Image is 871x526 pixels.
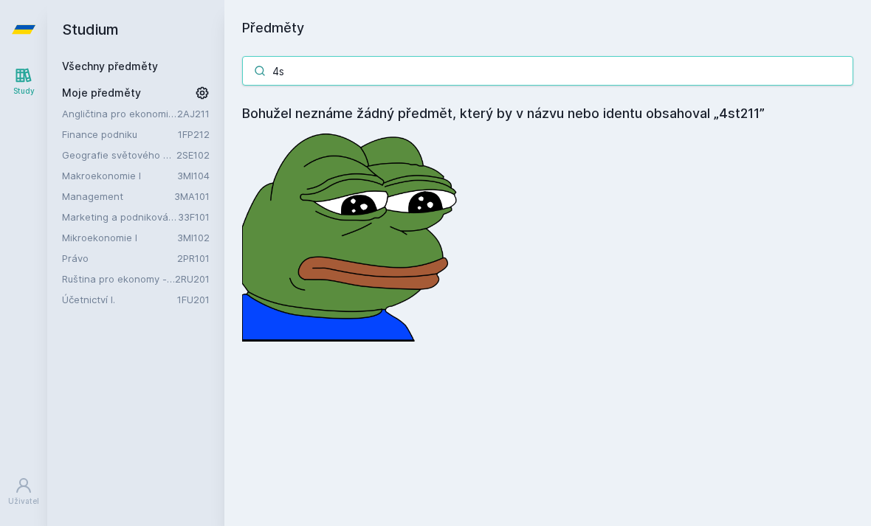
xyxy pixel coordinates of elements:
[177,232,210,243] a: 3MI102
[62,106,177,121] a: Angličtina pro ekonomická studia 1 (B2/C1)
[242,103,853,124] h4: Bohužel neznáme žádný předmět, který by v názvu nebo identu obsahoval „4st211”
[62,168,177,183] a: Makroekonomie I
[8,496,39,507] div: Uživatel
[62,251,177,266] a: Právo
[3,469,44,514] a: Uživatel
[177,108,210,120] a: 2AJ211
[62,60,158,72] a: Všechny předměty
[175,273,210,285] a: 2RU201
[62,271,175,286] a: Ruština pro ekonomy - pokročilá úroveň 1 (B2)
[242,18,853,38] h1: Předměty
[176,149,210,161] a: 2SE102
[177,294,210,305] a: 1FU201
[178,128,210,140] a: 1FP212
[3,59,44,104] a: Study
[62,189,174,204] a: Management
[62,148,176,162] a: Geografie světového hospodářství
[174,190,210,202] a: 3MA101
[62,86,141,100] span: Moje předměty
[242,56,853,86] input: Název nebo ident předmětu…
[62,292,177,307] a: Účetnictví I.
[177,252,210,264] a: 2PR101
[177,170,210,181] a: 3MI104
[62,210,178,224] a: Marketing a podniková politika
[62,127,178,142] a: Finance podniku
[13,86,35,97] div: Study
[62,230,177,245] a: Mikroekonomie I
[242,124,464,342] img: error_picture.png
[178,211,210,223] a: 33F101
